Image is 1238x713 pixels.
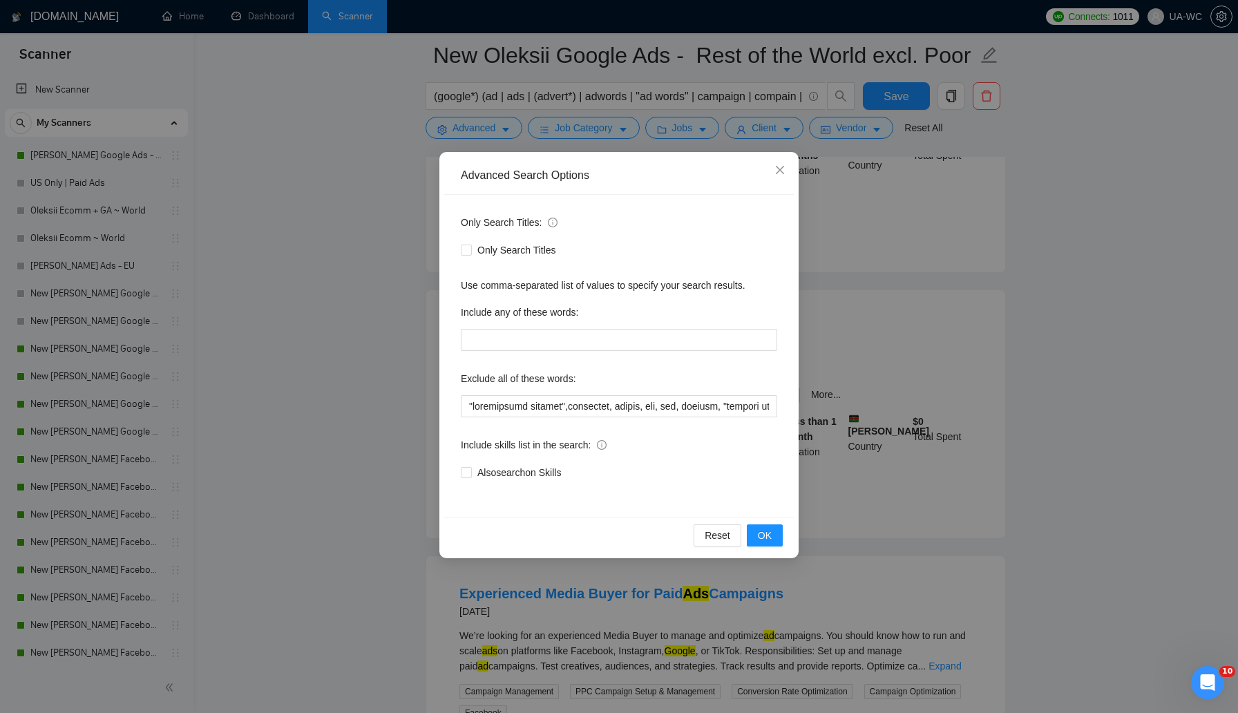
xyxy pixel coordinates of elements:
span: OK [758,528,772,543]
button: Reset [694,524,741,546]
span: info-circle [597,440,607,450]
button: OK [747,524,783,546]
span: close [774,164,785,175]
span: info-circle [548,218,558,227]
span: Only Search Titles: [461,215,558,230]
label: Include any of these words: [461,301,578,323]
iframe: Intercom live chat [1191,666,1224,699]
div: Use comma-separated list of values to specify your search results. [461,278,777,293]
div: Advanced Search Options [461,168,777,183]
button: Close [761,152,799,189]
label: Exclude all of these words: [461,368,576,390]
span: Only Search Titles [472,243,562,258]
span: 10 [1219,666,1235,677]
span: Include skills list in the search: [461,437,607,453]
span: Reset [705,528,730,543]
span: Also search on Skills [472,465,566,480]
